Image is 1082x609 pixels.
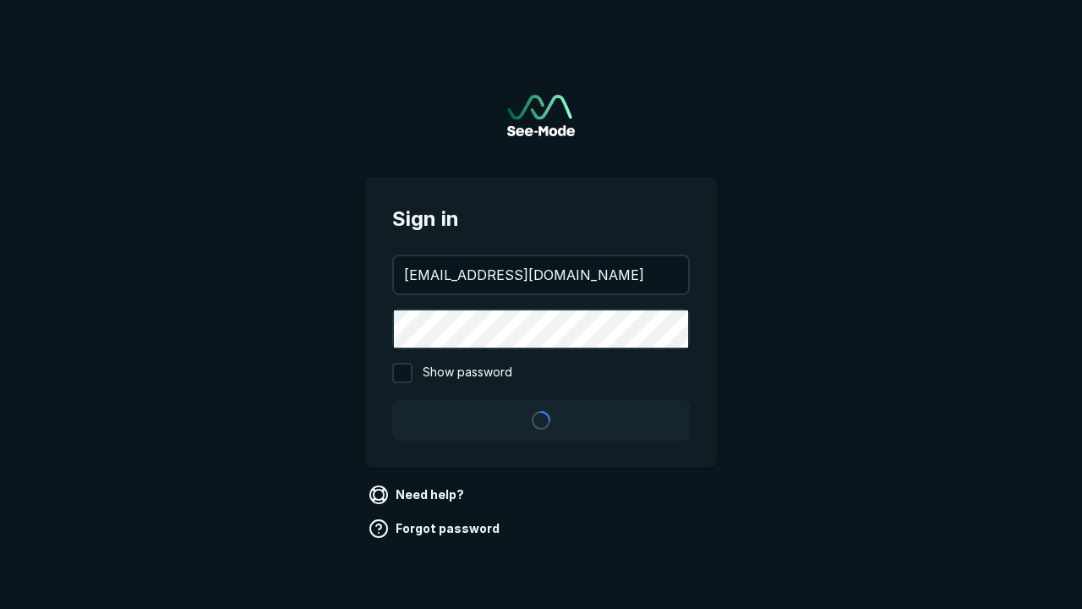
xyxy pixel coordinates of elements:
a: Need help? [365,481,471,508]
a: Forgot password [365,515,506,542]
span: Show password [423,363,512,383]
span: Sign in [392,204,690,234]
input: your@email.com [394,256,688,294]
img: See-Mode Logo [507,95,575,136]
a: Go to sign in [507,95,575,136]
